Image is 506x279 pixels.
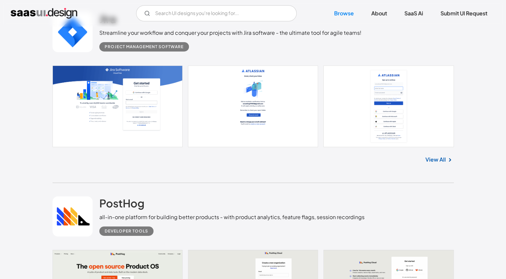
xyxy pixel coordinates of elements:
a: Submit UI Request [432,6,495,21]
a: home [11,8,77,19]
a: View All [425,156,446,164]
input: Search UI designs you're looking for... [136,5,297,21]
div: all-in-one platform for building better products - with product analytics, feature flags, session... [99,213,365,221]
div: Project Management Software [105,43,184,51]
div: Developer tools [105,227,148,235]
a: Browse [326,6,362,21]
a: About [363,6,395,21]
a: SaaS Ai [396,6,431,21]
div: Streamline your workflow and conquer your projects with Jira software - the ultimate tool for agi... [99,29,362,37]
a: PostHog [99,196,144,213]
form: Email Form [136,5,297,21]
h2: PostHog [99,196,144,210]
